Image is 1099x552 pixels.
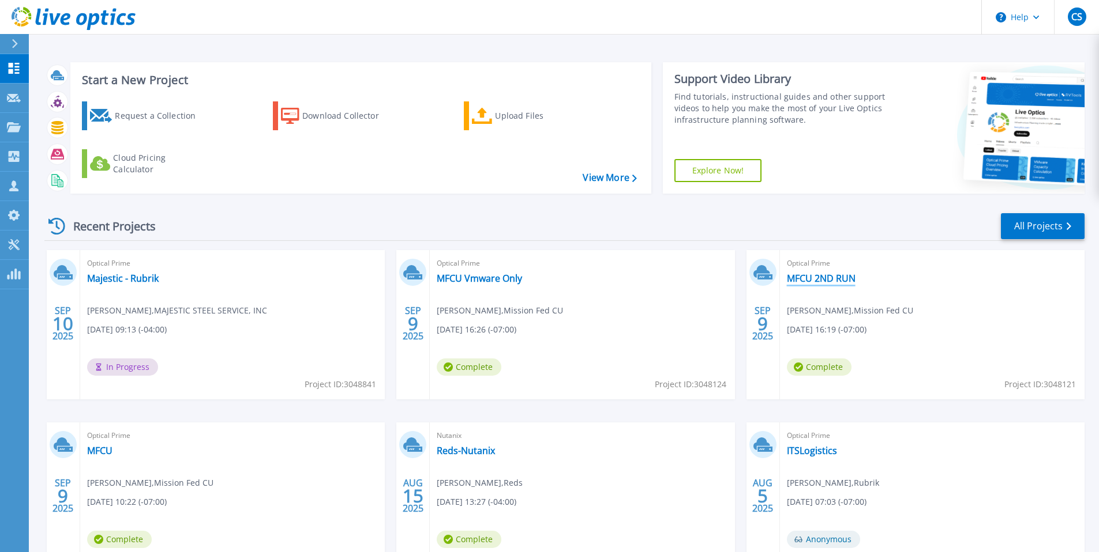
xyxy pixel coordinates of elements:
a: Majestic - Rubrik [87,273,159,284]
span: 10 [52,319,73,328]
span: Complete [87,531,152,548]
span: Complete [437,358,501,376]
span: Optical Prime [787,257,1078,270]
span: Nutanix [437,429,727,442]
span: Project ID: 3048124 [655,378,726,391]
a: Request a Collection [82,101,211,130]
span: 15 [403,491,423,501]
div: Support Video Library [674,71,890,86]
div: SEP 2025 [752,303,774,345]
span: [DATE] 16:19 (-07:00) [787,323,867,336]
a: Download Collector [273,101,402,130]
span: Optical Prime [437,257,727,270]
div: Request a Collection [115,104,207,127]
span: [DATE] 13:27 (-04:00) [437,496,516,508]
a: Cloud Pricing Calculator [82,149,211,178]
a: Upload Files [464,101,592,130]
span: Complete [437,531,501,548]
div: Recent Projects [44,212,171,240]
a: View More [583,172,636,183]
span: In Progress [87,358,158,376]
span: [DATE] 10:22 (-07:00) [87,496,167,508]
a: Reds-Nutanix [437,445,495,456]
a: ITSLogistics [787,445,837,456]
span: CS [1071,12,1082,21]
span: [PERSON_NAME] , Reds [437,477,523,489]
span: [PERSON_NAME] , Mission Fed CU [87,477,213,489]
span: Optical Prime [87,429,378,442]
span: [DATE] 16:26 (-07:00) [437,323,516,336]
div: AUG 2025 [402,475,424,517]
span: 9 [58,491,68,501]
div: Cloud Pricing Calculator [113,152,205,175]
span: 9 [757,319,768,328]
span: Project ID: 3048121 [1004,378,1076,391]
span: 5 [757,491,768,501]
a: MFCU [87,445,112,456]
div: SEP 2025 [402,303,424,345]
div: AUG 2025 [752,475,774,517]
span: [PERSON_NAME] , MAJESTIC STEEL SERVICE, INC [87,304,267,317]
a: All Projects [1001,213,1085,239]
span: [PERSON_NAME] , Mission Fed CU [437,304,563,317]
span: [PERSON_NAME] , Rubrik [787,477,879,489]
div: Download Collector [302,104,395,127]
span: Optical Prime [87,257,378,270]
span: [PERSON_NAME] , Mission Fed CU [787,304,913,317]
span: [DATE] 09:13 (-04:00) [87,323,167,336]
a: MFCU 2ND RUN [787,273,856,284]
span: Anonymous [787,531,860,548]
div: SEP 2025 [52,475,74,517]
a: MFCU Vmware Only [437,273,522,284]
span: 9 [408,319,418,328]
span: Optical Prime [787,429,1078,442]
div: SEP 2025 [52,303,74,345]
div: Find tutorials, instructional guides and other support videos to help you make the most of your L... [674,91,890,126]
span: [DATE] 07:03 (-07:00) [787,496,867,508]
a: Explore Now! [674,159,762,182]
h3: Start a New Project [82,74,636,86]
span: Project ID: 3048841 [305,378,376,391]
span: Complete [787,358,852,376]
div: Upload Files [495,104,587,127]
